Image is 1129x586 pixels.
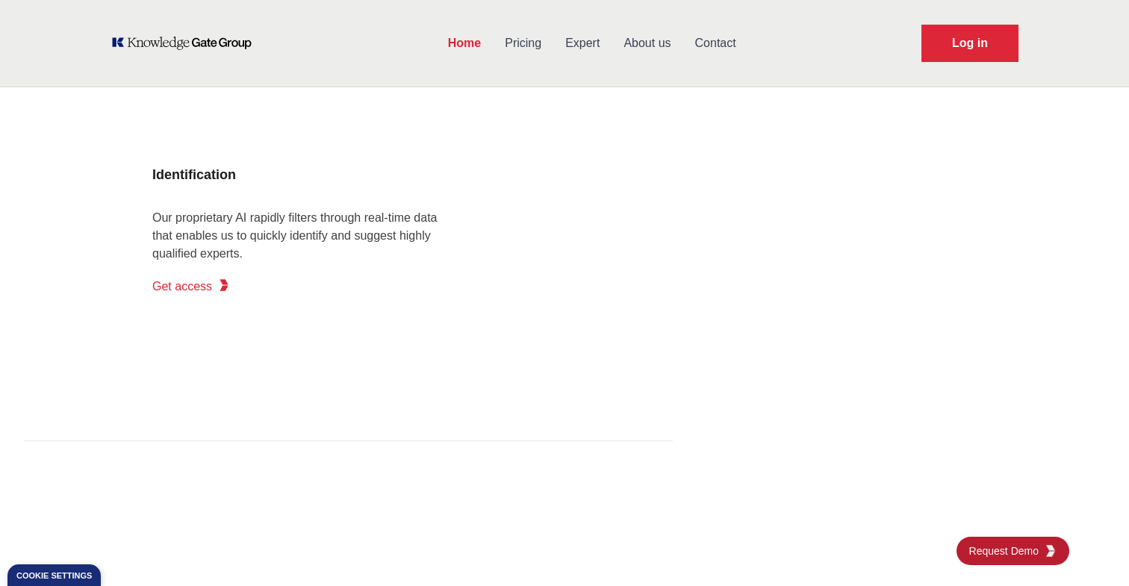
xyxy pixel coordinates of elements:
[969,543,1045,558] span: Request Demo
[493,24,553,63] a: Pricing
[152,272,230,302] a: Get accessKGG Fifth Element RED
[111,36,262,51] a: KOL Knowledge Platform: Talk to Key External Experts (KEE)
[1045,545,1057,557] img: KGG
[683,24,748,63] a: Contact
[957,537,1069,565] a: Request DemoKGG
[921,25,1018,62] a: Request Demo
[218,279,230,291] img: KGG Fifth Element RED
[481,46,959,405] img: KGG platform search block with filters by location, seniority, skill, current and past company
[553,24,612,63] a: Expert
[16,572,92,580] div: Cookie settings
[436,24,493,63] a: Home
[152,278,212,296] span: Get access
[152,209,451,263] p: Our proprietary AI rapidly filters through real-time data that enables us to quickly identify and...
[612,24,682,63] a: About us
[152,158,451,191] h3: Identification
[1054,514,1129,586] iframe: Chat Widget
